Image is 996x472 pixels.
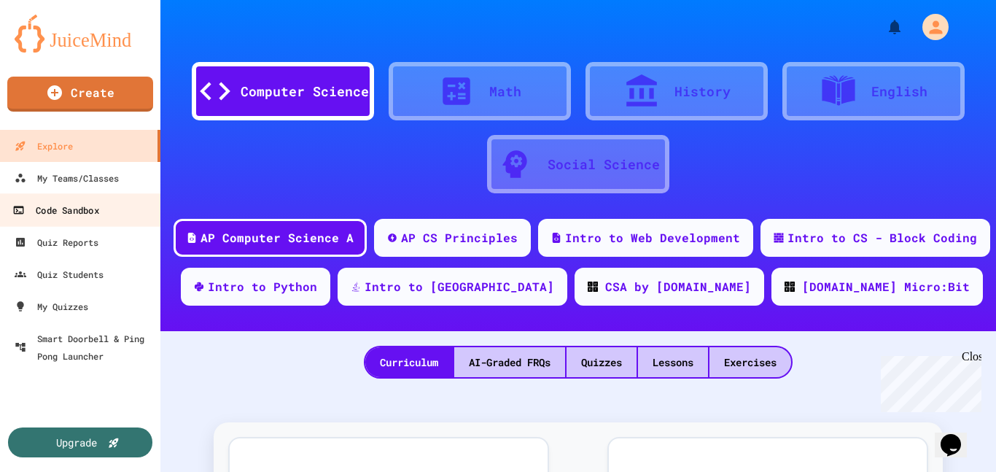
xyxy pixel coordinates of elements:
div: Social Science [548,155,660,174]
div: Quiz Reports [15,233,98,251]
div: Exercises [709,347,791,377]
iframe: chat widget [935,414,981,457]
div: Quiz Students [15,266,104,283]
div: Lessons [638,347,708,377]
div: My Notifications [859,15,907,39]
div: Intro to Python [208,278,317,295]
div: Math [489,82,521,101]
div: Curriculum [365,347,453,377]
div: AP CS Principles [401,229,518,247]
a: Create [7,77,153,112]
iframe: chat widget [875,350,981,412]
div: English [871,82,927,101]
div: CSA by [DOMAIN_NAME] [605,278,751,295]
div: Intro to [GEOGRAPHIC_DATA] [365,278,554,295]
div: Chat with us now!Close [6,6,101,93]
div: Computer Science [241,82,369,101]
div: Intro to Web Development [565,229,740,247]
div: My Quizzes [15,298,88,315]
img: logo-orange.svg [15,15,146,53]
div: Smart Doorbell & Ping Pong Launcher [15,330,155,365]
div: Quizzes [567,347,637,377]
div: AP Computer Science A [201,229,354,247]
div: Intro to CS - Block Coding [787,229,977,247]
div: [DOMAIN_NAME] Micro:Bit [802,278,970,295]
img: CODE_logo_RGB.png [785,282,795,292]
div: Upgrade [56,435,97,450]
div: AI-Graded FRQs [454,347,565,377]
div: My Account [907,10,952,44]
div: History [674,82,731,101]
div: Code Sandbox [12,201,98,220]
div: Explore [15,137,73,155]
div: My Teams/Classes [15,169,119,187]
img: CODE_logo_RGB.png [588,282,598,292]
